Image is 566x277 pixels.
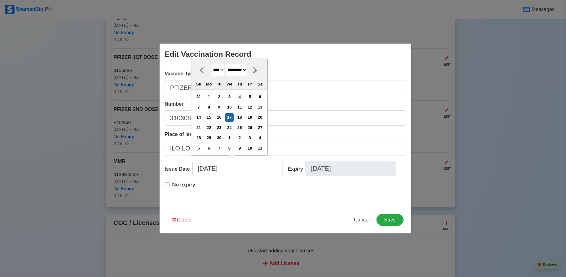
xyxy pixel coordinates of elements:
div: Th [235,80,244,89]
div: Choose Wednesday, October 8th, 2025 [225,144,234,152]
div: Choose Tuesday, October 7th, 2025 [215,144,224,152]
button: Save [376,214,404,226]
div: Choose Tuesday, September 16th, 2025 [215,113,224,122]
div: Choose Tuesday, September 30th, 2025 [215,134,224,142]
div: Choose Sunday, September 28th, 2025 [195,134,203,142]
div: Choose Saturday, September 6th, 2025 [256,93,264,101]
input: Ex: 1234567890 [165,110,406,126]
span: Cancel [354,217,370,222]
div: Choose Friday, September 5th, 2025 [246,93,254,101]
div: Choose Monday, October 6th, 2025 [205,144,213,152]
div: Choose Sunday, September 14th, 2025 [195,113,203,122]
div: Choose Sunday, October 5th, 2025 [195,144,203,152]
div: Choose Saturday, September 27th, 2025 [256,123,264,132]
div: Choose Monday, September 22nd, 2025 [205,123,213,132]
div: Choose Sunday, September 21st, 2025 [195,123,203,132]
div: Choose Wednesday, September 10th, 2025 [225,103,234,111]
div: Tu [215,80,224,89]
div: Expiry [288,165,306,173]
div: Choose Saturday, September 13th, 2025 [256,103,264,111]
div: Choose Thursday, September 4th, 2025 [235,93,244,101]
div: We [225,80,234,89]
div: Choose Friday, October 10th, 2025 [246,144,254,152]
div: Choose Friday, September 26th, 2025 [246,123,254,132]
div: Choose Monday, September 8th, 2025 [205,103,213,111]
div: Sa [256,80,264,89]
input: Ex: Manila [165,141,406,156]
div: Choose Thursday, September 25th, 2025 [235,123,244,132]
span: Vaccine Type [165,71,196,76]
div: month 2025-09 [194,92,265,153]
div: Choose Thursday, September 18th, 2025 [235,113,244,122]
div: Choose Thursday, October 2nd, 2025 [235,134,244,142]
span: Place of Issue [165,132,198,137]
div: Choose Thursday, October 9th, 2025 [235,144,244,152]
p: No expiry [172,181,195,189]
div: Choose Tuesday, September 2nd, 2025 [215,93,224,101]
div: Choose Monday, September 1st, 2025 [205,93,213,101]
div: Choose Tuesday, September 9th, 2025 [215,103,224,111]
div: Choose Wednesday, September 3rd, 2025 [225,93,234,101]
div: Choose Friday, September 19th, 2025 [246,113,254,122]
div: Choose Monday, September 15th, 2025 [205,113,213,122]
div: Issue Date [165,165,192,173]
div: Edit Vaccination Record [165,49,251,60]
div: Fr [246,80,254,89]
div: Choose Tuesday, September 23rd, 2025 [215,123,224,132]
div: Choose Sunday, September 7th, 2025 [195,103,203,111]
div: Choose Friday, September 12th, 2025 [246,103,254,111]
div: Mo [205,80,213,89]
button: Cancel [350,214,374,226]
button: Delete [167,214,195,226]
div: Choose Thursday, September 11th, 2025 [235,103,244,111]
input: Ex: Sinovac 1st Dose [165,80,406,95]
div: Choose Friday, October 3rd, 2025 [246,134,254,142]
span: Number [165,101,184,107]
div: Choose Wednesday, September 24th, 2025 [225,123,234,132]
div: Choose Saturday, October 11th, 2025 [256,144,264,152]
div: Su [195,80,203,89]
div: Choose Sunday, August 31st, 2025 [195,93,203,101]
div: Choose Saturday, October 4th, 2025 [256,134,264,142]
div: Choose Wednesday, September 17th, 2025 [225,113,234,122]
div: Choose Wednesday, October 1st, 2025 [225,134,234,142]
div: Choose Saturday, September 20th, 2025 [256,113,264,122]
div: Choose Monday, September 29th, 2025 [205,134,213,142]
